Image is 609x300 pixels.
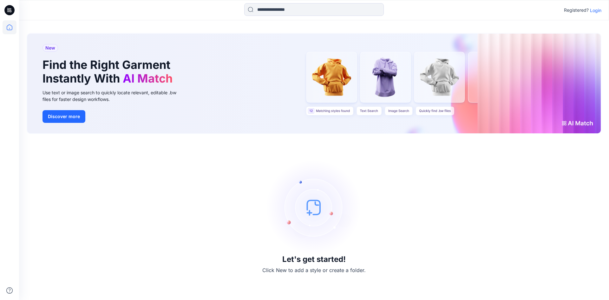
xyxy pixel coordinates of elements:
[43,89,185,103] div: Use text or image search to quickly locate relevant, editable .bw files for faster design workflows.
[45,44,55,52] span: New
[590,7,601,14] p: Login
[266,160,362,255] img: empty-state-image.svg
[282,255,346,264] h3: Let's get started!
[564,6,589,14] p: Registered?
[262,266,366,274] p: Click New to add a style or create a folder.
[43,58,176,85] h1: Find the Right Garment Instantly With
[123,71,173,85] span: AI Match
[43,110,85,123] button: Discover more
